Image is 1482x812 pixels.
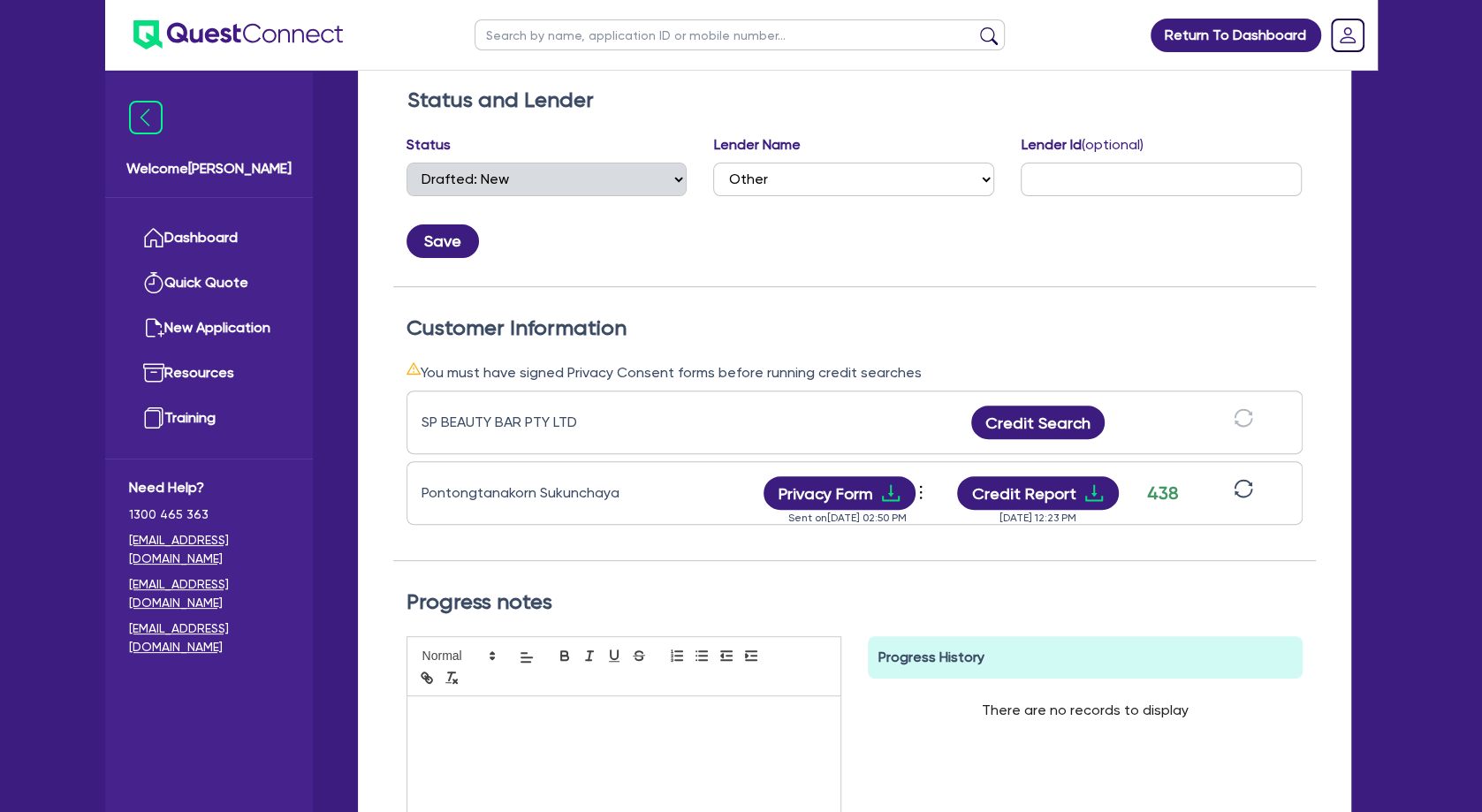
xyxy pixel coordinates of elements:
[1325,12,1371,58] a: Dropdown toggle
[129,531,289,568] a: [EMAIL_ADDRESS][DOMAIN_NAME]
[912,479,930,505] span: more
[407,87,1302,113] h2: Status and Lender
[1234,408,1253,428] span: sync
[129,396,289,441] a: Training
[916,478,931,508] button: Dropdown toggle
[129,351,289,396] a: Resources
[1228,478,1258,509] button: sync
[713,134,800,156] label: Lender Name
[143,317,164,338] img: new-application
[407,361,421,376] span: warning
[764,476,916,510] button: Privacy Formdownload
[407,134,451,156] label: Status
[1081,136,1143,153] span: (optional)
[143,272,164,293] img: quick-quote
[129,575,289,612] a: [EMAIL_ADDRESS][DOMAIN_NAME]
[129,216,289,261] a: Dashboard
[407,224,479,258] button: Save
[1228,407,1258,438] button: sync
[143,362,164,383] img: resources
[133,20,343,49] img: quest-connect-logo-blue
[407,589,1303,615] h2: Progress notes
[129,101,163,134] img: icon-menu-close
[129,477,289,498] span: Need Help?
[868,636,1303,679] div: Progress History
[475,19,1005,50] input: Search by name, application ID or mobile number...
[129,306,289,351] a: New Application
[126,158,292,179] span: Welcome [PERSON_NAME]
[407,315,1303,341] h2: Customer Information
[1021,134,1143,156] label: Lender Id
[971,406,1106,439] button: Credit Search
[1234,479,1253,498] span: sync
[129,261,289,306] a: Quick Quote
[422,412,642,433] div: SP BEAUTY BAR PTY LTD
[1141,480,1185,506] div: 438
[422,482,642,504] div: Pontongtanakorn Sukunchaya
[961,679,1210,742] div: There are no records to display
[957,476,1119,510] button: Credit Reportdownload
[129,619,289,656] a: [EMAIL_ADDRESS][DOMAIN_NAME]
[143,407,164,429] img: training
[1151,19,1321,52] a: Return To Dashboard
[880,482,901,504] span: download
[407,361,1303,383] div: You must have signed Privacy Consent forms before running credit searches
[129,505,289,524] span: 1300 465 363
[1083,482,1105,504] span: download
